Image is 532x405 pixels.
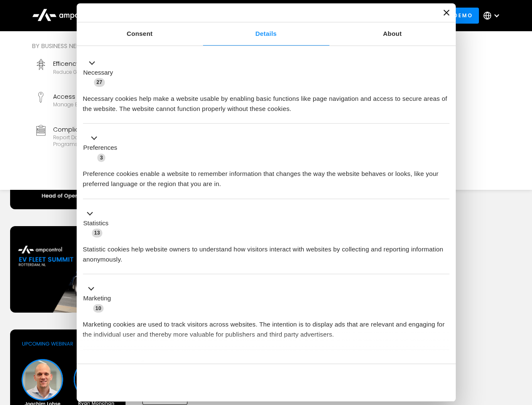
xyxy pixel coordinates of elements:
div: Marketing cookies are used to track visitors across websites. The intention is to display ads tha... [83,313,449,340]
button: Okay [328,370,449,395]
button: Statistics (13) [83,208,114,238]
div: Statistic cookies help website owners to understand how visitors interact with websites by collec... [83,238,449,265]
div: Efficency [53,59,150,68]
div: Necessary cookies help make a website usable by enabling basic functions like page navigation and... [83,87,449,114]
button: Necessary (27) [83,58,118,87]
div: Report data and stay compliant with EV programs [53,134,163,147]
span: 2 [139,360,147,369]
a: Details [203,22,329,46]
button: Close banner [444,10,449,16]
span: 3 [97,154,105,162]
div: By business need [32,41,305,51]
div: Preference cookies enable a website to remember information that changes the way the website beha... [83,162,449,189]
a: About [329,22,456,46]
a: Access ControlManage EV charger security and access [32,89,167,118]
div: Manage EV charger security and access [53,101,155,108]
button: Marketing (10) [83,284,116,313]
button: Unclassified (2) [83,359,152,370]
label: Preferences [83,143,118,153]
div: Reduce grid contraints and fuel costs [53,69,150,76]
label: Statistics [83,219,109,228]
span: 27 [94,78,105,86]
span: 10 [93,304,104,313]
a: Consent [77,22,203,46]
button: Preferences (3) [83,133,123,163]
div: Access Control [53,92,155,101]
span: 13 [92,229,103,237]
a: EfficencyReduce grid contraints and fuel costs [32,56,167,85]
label: Marketing [83,294,111,303]
a: ComplianceReport data and stay compliant with EV programs [32,121,167,151]
div: Compliance [53,125,163,134]
label: Necessary [83,68,113,78]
